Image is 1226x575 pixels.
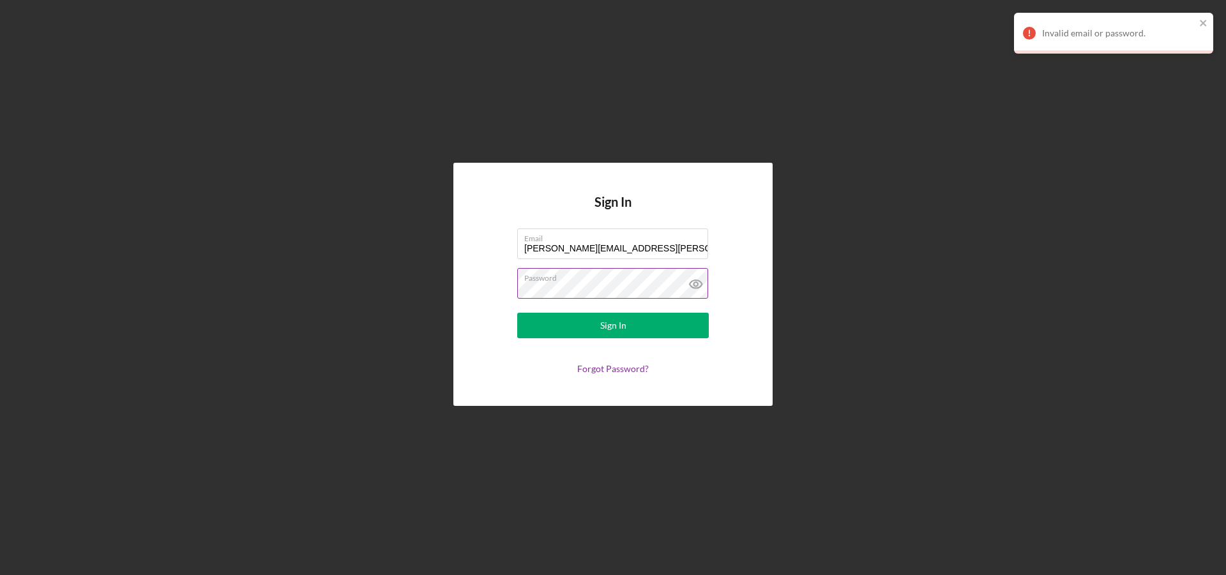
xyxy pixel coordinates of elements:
a: Forgot Password? [577,363,649,374]
label: Password [524,269,708,283]
button: close [1199,18,1208,30]
button: Sign In [517,313,709,338]
div: Invalid email or password. [1042,28,1195,38]
label: Email [524,229,708,243]
div: Sign In [600,313,626,338]
h4: Sign In [594,195,632,228]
